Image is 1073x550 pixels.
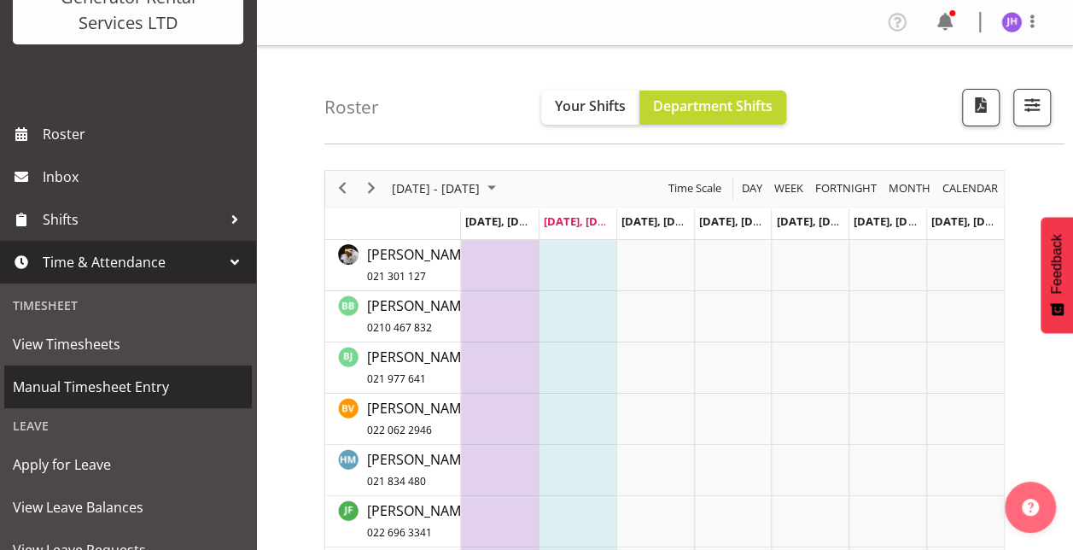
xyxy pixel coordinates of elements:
[813,178,878,199] span: Fortnight
[772,178,807,199] button: Timeline Week
[367,296,473,336] span: [PERSON_NAME]
[389,178,504,199] button: September 2025
[813,178,880,199] button: Fortnight
[43,249,222,275] span: Time & Attendance
[360,178,383,199] button: Next
[324,97,379,117] h4: Roster
[367,269,426,284] span: 021 301 127
[4,443,252,486] a: Apply for Leave
[43,121,248,147] span: Roster
[776,214,854,229] span: [DATE], [DATE]
[13,494,243,520] span: View Leave Balances
[621,214,699,229] span: [DATE], [DATE]
[325,394,461,445] td: Brenton Vanzwol resource
[886,178,934,199] button: Timeline Month
[367,399,473,438] span: [PERSON_NAME]
[43,164,248,190] span: Inbox
[544,214,621,229] span: [DATE], [DATE]
[887,178,932,199] span: Month
[325,291,461,342] td: Ben Bennington resource
[331,178,354,199] button: Previous
[386,171,506,207] div: September 22 - 28, 2025
[854,214,931,229] span: [DATE], [DATE]
[740,178,764,199] span: Day
[367,320,432,335] span: 0210 467 832
[367,423,432,437] span: 022 062 2946
[367,474,426,489] span: 021 834 480
[367,245,473,284] span: [PERSON_NAME]
[699,214,777,229] span: [DATE], [DATE]
[931,214,1009,229] span: [DATE], [DATE]
[390,178,481,199] span: [DATE] - [DATE]
[367,372,426,386] span: 021 977 641
[739,178,766,199] button: Timeline Day
[367,348,667,387] span: [PERSON_NAME] ([GEOGRAPHIC_DATA]) Jordan
[1001,12,1022,32] img: james-hilhorst5206.jpg
[367,295,473,336] a: [PERSON_NAME]0210 467 832
[1049,234,1064,294] span: Feedback
[667,178,723,199] span: Time Scale
[653,97,773,115] span: Department Shifts
[367,398,473,439] a: [PERSON_NAME]022 062 2946
[4,323,252,366] a: View Timesheets
[367,244,473,285] a: [PERSON_NAME]021 301 127
[541,91,639,125] button: Your Shifts
[367,449,473,490] a: [PERSON_NAME]021 834 480
[1022,499,1039,516] img: help-xxl-2.png
[13,331,243,357] span: View Timesheets
[639,91,786,125] button: Department Shifts
[4,288,252,323] div: Timesheet
[13,374,243,400] span: Manual Timesheet Entry
[357,171,386,207] div: next period
[325,342,461,394] td: Brendan (Paris) Jordan resource
[367,501,473,541] span: [PERSON_NAME]
[666,178,725,199] button: Time Scale
[4,486,252,529] a: View Leave Balances
[773,178,805,199] span: Week
[367,500,473,541] a: [PERSON_NAME]022 696 3341
[367,525,432,540] span: 022 696 3341
[465,214,551,229] span: [DATE], [DATE]
[940,178,1001,199] button: Month
[325,445,461,496] td: Hamish MacMillan resource
[367,347,667,388] a: [PERSON_NAME] ([GEOGRAPHIC_DATA]) Jordan021 977 641
[13,452,243,477] span: Apply for Leave
[328,171,357,207] div: previous period
[941,178,1000,199] span: calendar
[325,496,461,547] td: Jack Ford resource
[325,240,461,291] td: Andrew Crenfeldt resource
[367,450,473,489] span: [PERSON_NAME]
[4,366,252,408] a: Manual Timesheet Entry
[43,207,222,232] span: Shifts
[4,408,252,443] div: Leave
[1041,217,1073,333] button: Feedback - Show survey
[962,89,1000,126] button: Download a PDF of the roster according to the set date range.
[555,97,626,115] span: Your Shifts
[1013,89,1051,126] button: Filter Shifts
